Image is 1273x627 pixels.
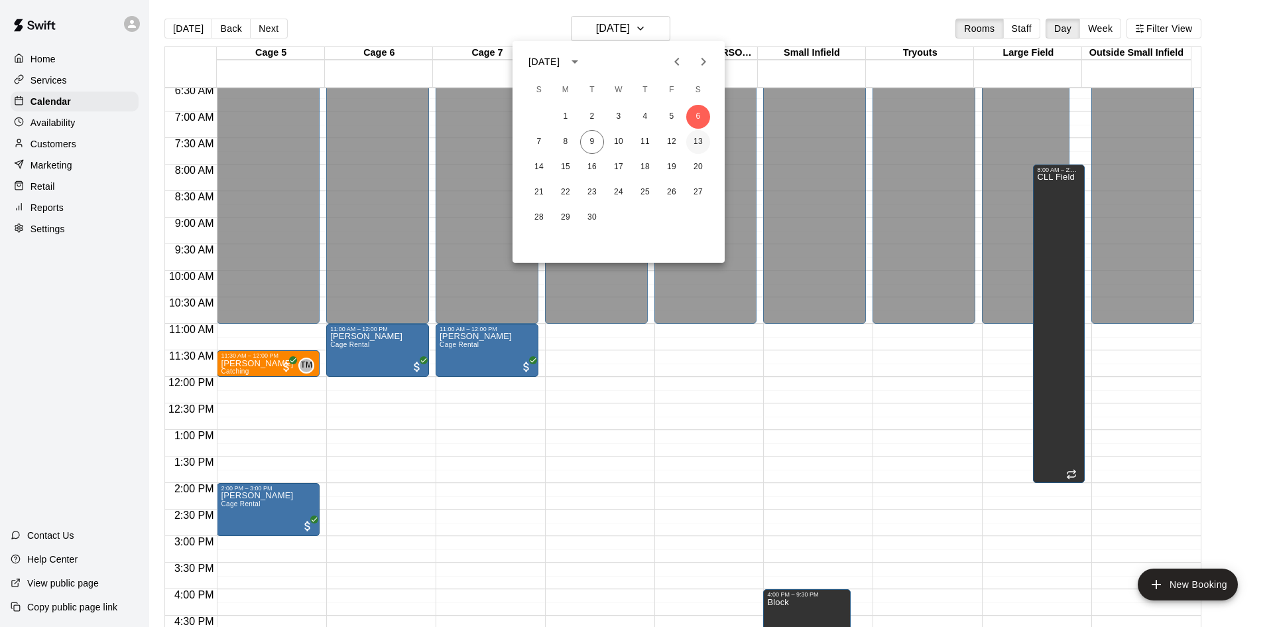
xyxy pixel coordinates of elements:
[580,105,604,129] button: 2
[633,77,657,104] span: Thursday
[554,206,577,230] button: 29
[633,180,657,204] button: 25
[660,105,684,129] button: 5
[686,180,710,204] button: 27
[527,155,551,179] button: 14
[686,105,710,129] button: 6
[660,130,684,154] button: 12
[686,155,710,179] button: 20
[607,77,631,104] span: Wednesday
[554,155,577,179] button: 15
[660,180,684,204] button: 26
[633,155,657,179] button: 18
[580,180,604,204] button: 23
[527,130,551,154] button: 7
[664,48,690,75] button: Previous month
[686,130,710,154] button: 13
[686,77,710,104] span: Saturday
[580,77,604,104] span: Tuesday
[660,77,684,104] span: Friday
[527,77,551,104] span: Sunday
[564,50,586,73] button: calendar view is open, switch to year view
[607,130,631,154] button: 10
[607,155,631,179] button: 17
[527,206,551,230] button: 28
[607,105,631,129] button: 3
[554,105,577,129] button: 1
[633,105,657,129] button: 4
[554,130,577,154] button: 8
[690,48,717,75] button: Next month
[580,130,604,154] button: 9
[528,55,560,69] div: [DATE]
[527,180,551,204] button: 21
[607,180,631,204] button: 24
[554,180,577,204] button: 22
[554,77,577,104] span: Monday
[633,130,657,154] button: 11
[580,206,604,230] button: 30
[580,155,604,179] button: 16
[660,155,684,179] button: 19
